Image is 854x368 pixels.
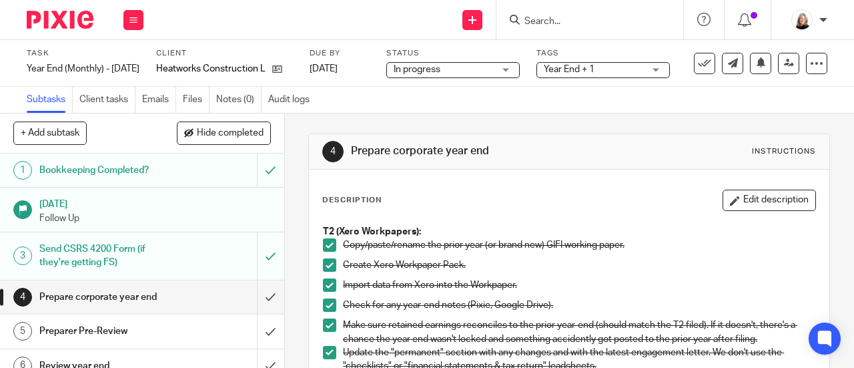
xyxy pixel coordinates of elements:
[322,141,344,162] div: 4
[310,48,370,59] label: Due by
[723,190,816,211] button: Edit description
[394,65,440,74] span: In progress
[343,279,815,292] p: Import data from Xero into the Workpaper.
[386,48,520,59] label: Status
[13,288,32,307] div: 4
[27,11,93,29] img: Pixie
[351,144,598,158] h1: Prepare corporate year end
[156,62,266,75] p: Heatworks Construction Ltd.
[39,287,175,307] h1: Prepare corporate year end
[523,16,643,28] input: Search
[13,122,87,144] button: + Add subtask
[323,227,421,236] strong: T2 (Xero Workpapers):
[752,146,816,157] div: Instructions
[79,87,135,113] a: Client tasks
[183,87,209,113] a: Files
[13,322,32,341] div: 5
[177,122,271,144] button: Hide completed
[13,246,32,265] div: 3
[343,319,815,346] p: Make sure retained earnings reconciles to the prior year-end (should match the T2 filed). If it d...
[791,9,813,31] img: Screenshot%202023-11-02%20134555.png
[39,239,175,273] h1: Send CSRS 4200 Form (if they're getting FS)
[343,258,815,272] p: Create Xero Workpaper Pack.
[536,48,670,59] label: Tags
[39,160,175,180] h1: Bookkeeping Completed?
[142,87,176,113] a: Emails
[156,48,293,59] label: Client
[343,238,815,252] p: Copy/paste/rename the prior year (or brand new) GIFI working paper.
[27,87,73,113] a: Subtasks
[39,194,271,211] h1: [DATE]
[27,62,139,75] div: Year End (Monthly) - May 2025
[13,161,32,180] div: 1
[544,65,594,74] span: Year End + 1
[268,87,316,113] a: Audit logs
[310,64,338,73] span: [DATE]
[39,212,271,225] p: Follow Up
[27,48,139,59] label: Task
[39,321,175,341] h1: Preparer Pre-Review
[197,128,264,139] span: Hide completed
[216,87,262,113] a: Notes (0)
[322,195,382,206] p: Description
[27,62,139,75] div: Year End (Monthly) - [DATE]
[343,299,815,312] p: Check for any year-end notes (Pixie, Google Drive).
